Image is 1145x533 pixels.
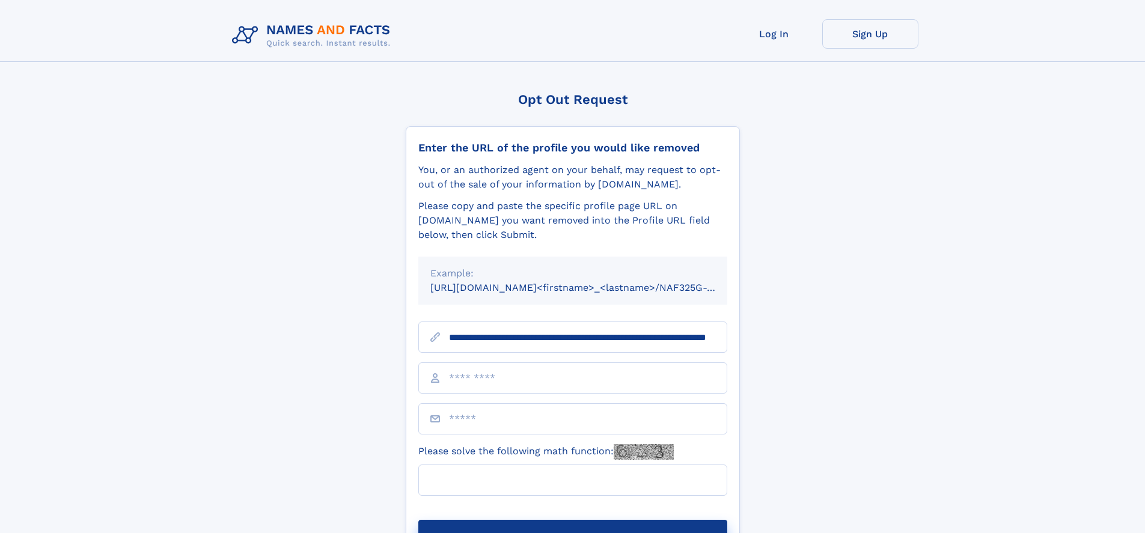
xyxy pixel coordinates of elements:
a: Sign Up [822,19,918,49]
div: Please copy and paste the specific profile page URL on [DOMAIN_NAME] you want removed into the Pr... [418,199,727,242]
div: Example: [430,266,715,281]
img: Logo Names and Facts [227,19,400,52]
small: [URL][DOMAIN_NAME]<firstname>_<lastname>/NAF325G-xxxxxxxx [430,282,750,293]
div: You, or an authorized agent on your behalf, may request to opt-out of the sale of your informatio... [418,163,727,192]
div: Enter the URL of the profile you would like removed [418,141,727,154]
a: Log In [726,19,822,49]
div: Opt Out Request [406,92,740,107]
label: Please solve the following math function: [418,444,674,460]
